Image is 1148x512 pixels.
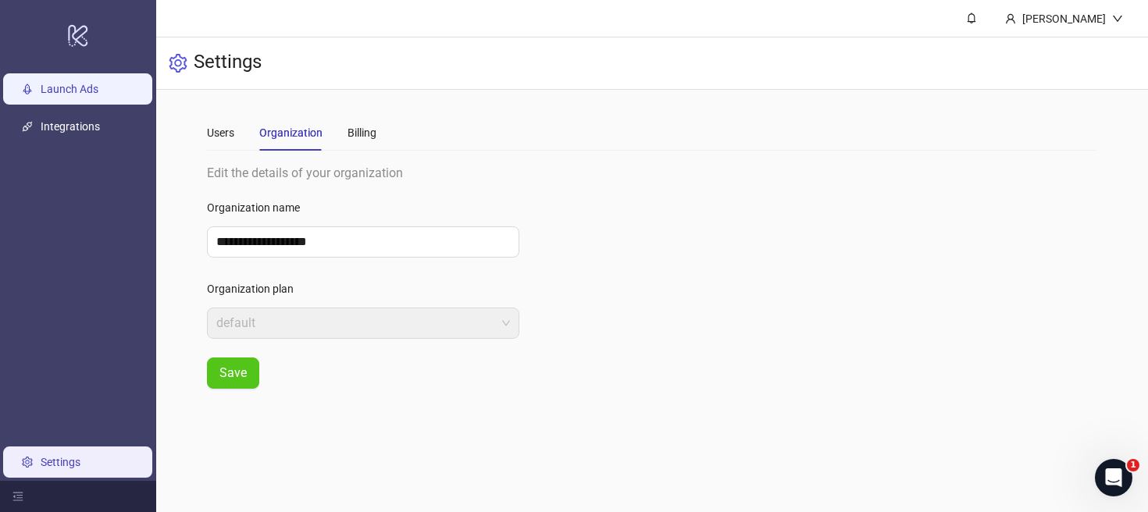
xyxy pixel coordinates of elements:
div: Organization [259,124,323,141]
a: Integrations [41,120,100,133]
iframe: Intercom live chat [1095,459,1132,496]
div: [PERSON_NAME] [1016,10,1112,27]
button: Save [207,357,259,389]
a: Launch Ads [41,83,98,95]
label: Organization plan [207,276,304,301]
span: 1 [1127,459,1139,471]
a: Settings [41,456,80,468]
span: menu-fold [12,491,23,502]
span: default [216,308,510,338]
span: down [1112,13,1123,24]
div: Users [207,124,234,141]
div: Billing [348,124,376,141]
span: setting [169,54,187,73]
label: Organization name [207,195,310,220]
span: user [1005,13,1016,24]
span: Save [219,366,247,380]
span: bell [966,12,977,23]
input: Organization name [207,226,519,258]
div: Edit the details of your organization [207,163,1097,183]
h3: Settings [194,50,262,76]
